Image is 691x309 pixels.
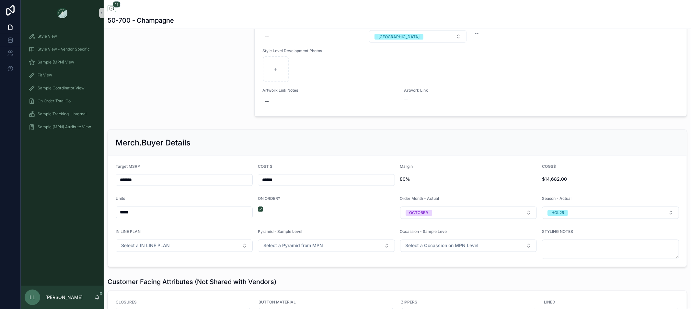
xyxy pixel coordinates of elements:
[25,95,100,107] a: On Order Total Co
[401,300,536,305] span: ZIPPERS
[25,56,100,68] a: Sample (MPN) View
[38,111,86,117] span: Sample Tracking - Internal
[25,30,100,42] a: Style View
[262,48,679,53] span: Style Level Development Photos
[38,34,57,39] span: Style View
[400,164,413,169] span: Margin
[258,164,272,169] span: COST $
[38,73,52,78] span: Fit View
[409,210,428,216] div: OCTOBER
[404,96,408,102] span: --
[38,124,91,130] span: Sample (MPN) Attribute View
[21,26,104,141] div: scrollable content
[25,82,100,94] a: Sample Coordinator View
[108,5,116,13] button: 11
[404,88,502,93] span: Artwork Link
[25,108,100,120] a: Sample Tracking - Internal
[57,8,67,18] img: App logo
[121,243,170,249] span: Select a IN LINE PLAN
[542,176,679,183] span: $14,682.00
[258,240,395,252] button: Select Button
[258,196,280,201] span: ON ORDER?
[544,300,679,305] span: LINED
[400,229,447,234] span: Occassion - Sample Leve
[38,47,90,52] span: Style View - Vendor Specific
[542,196,571,201] span: Season - Actual
[25,69,100,81] a: Fit View
[38,60,74,65] span: Sample (MPN) View
[116,300,251,305] span: CLOSURES
[369,30,466,43] button: Select Button
[259,300,394,305] span: BUTTON MATERIAL
[258,229,302,234] span: Pyramid - Sample Level
[116,229,141,234] span: IN LINE PLAN
[378,34,420,40] div: [GEOGRAPHIC_DATA]
[25,121,100,133] a: Sample (MPN) Attribute View
[38,98,71,104] span: On Order Total Co
[400,240,537,252] button: Select Button
[400,176,537,183] span: 80%
[400,207,537,219] button: Select Button
[108,16,174,25] h1: 50-700 - Champagne
[116,138,190,148] h2: Merch.Buyer Details
[116,196,125,201] span: Units
[542,229,573,234] span: STYLING NOTES
[262,88,396,93] span: Artwork Link Notes
[406,243,479,249] span: Select a Occassion on MPN Level
[263,243,323,249] span: Select a Pyramid from MPN
[400,196,439,201] span: Order Month - Actual
[108,278,276,287] h1: Customer Facing Attributes (Not Shared with Vendors)
[265,33,269,39] div: --
[116,164,140,169] span: Target MSRP
[542,207,679,219] button: Select Button
[113,1,121,8] span: 11
[29,293,35,301] span: LL
[542,164,556,169] span: COGS$
[116,240,253,252] button: Select Button
[475,30,478,37] span: --
[45,294,83,301] p: [PERSON_NAME]
[265,98,269,105] div: --
[25,43,100,55] a: Style View - Vendor Specific
[38,86,85,91] span: Sample Coordinator View
[551,210,564,216] div: HOL25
